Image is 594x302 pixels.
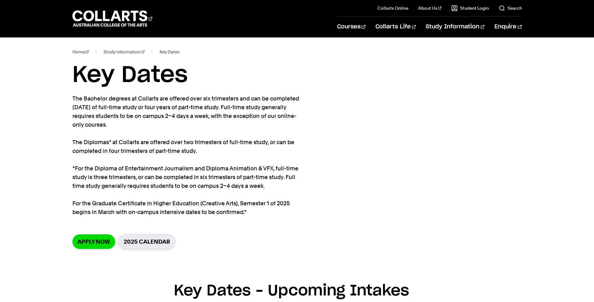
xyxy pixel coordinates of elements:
[160,47,179,56] span: Key Dates
[451,5,489,11] a: Student Login
[104,47,145,56] a: Study information
[72,234,115,249] a: Apply now
[494,17,522,37] a: Enquire
[118,234,175,249] a: 2025 Calendar
[337,17,366,37] a: Courses
[72,94,300,217] p: The Bachelor degrees at Collarts are offered over six trimesters and can be completed [DATE] of f...
[72,61,522,89] h1: Key Dates
[72,47,89,56] a: Home
[426,17,484,37] a: Study Information
[376,17,416,37] a: Collarts Life
[377,5,408,11] a: Collarts Online
[418,5,441,11] a: About Us
[499,5,522,11] a: Search
[72,10,152,27] div: Go to homepage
